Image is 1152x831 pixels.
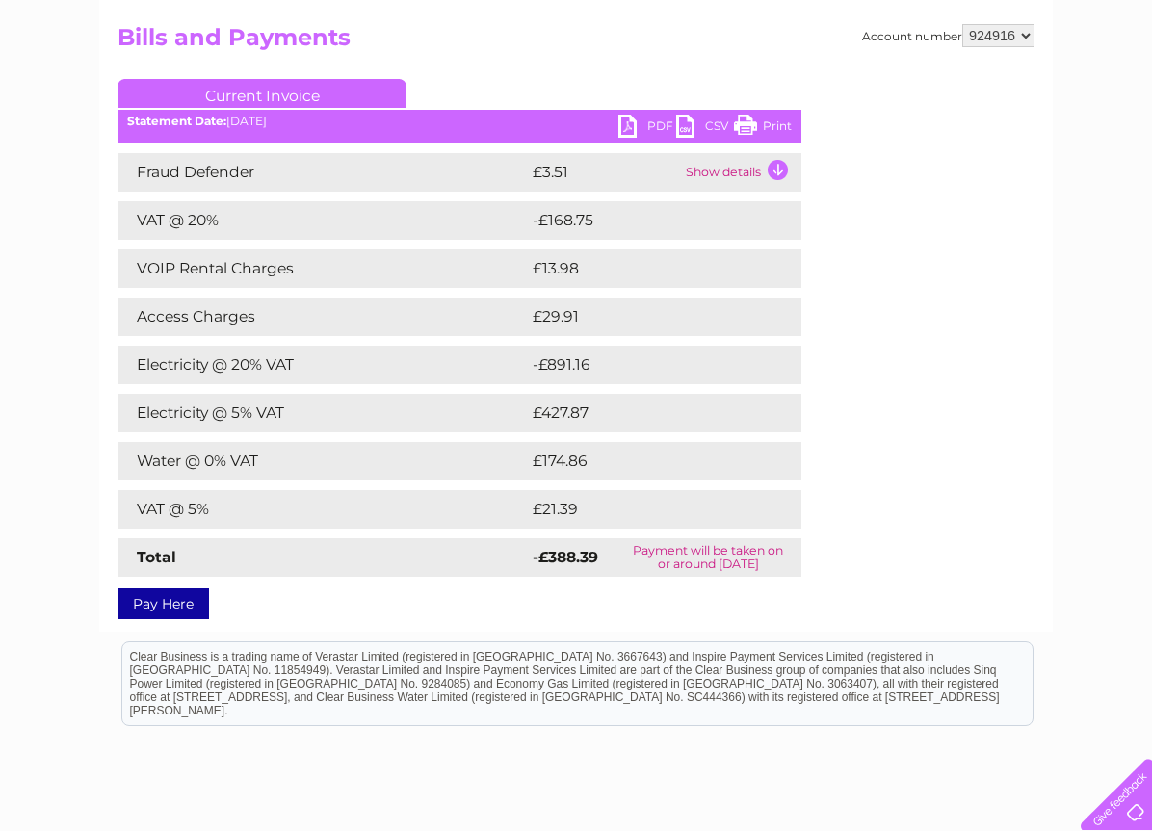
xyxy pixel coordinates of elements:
td: VOIP Rental Charges [118,249,528,288]
td: £174.86 [528,442,766,480]
td: Show details [681,153,801,192]
b: Statement Date: [127,114,226,128]
a: Log out [1088,82,1134,96]
strong: Total [137,548,176,566]
img: logo.png [40,50,139,109]
h2: Bills and Payments [118,24,1034,61]
a: 0333 014 3131 [789,10,922,34]
a: Pay Here [118,588,209,619]
a: PDF [618,115,676,143]
td: £3.51 [528,153,681,192]
a: Current Invoice [118,79,406,108]
div: Account number [862,24,1034,47]
td: £29.91 [528,298,761,336]
td: -£168.75 [528,201,769,240]
a: Contact [1024,82,1071,96]
td: VAT @ 5% [118,490,528,529]
td: £13.98 [528,249,761,288]
td: -£891.16 [528,346,768,384]
td: Electricity @ 5% VAT [118,394,528,432]
td: Payment will be taken on or around [DATE] [615,538,801,577]
a: Energy [861,82,903,96]
td: VAT @ 20% [118,201,528,240]
a: CSV [676,115,734,143]
td: £21.39 [528,490,761,529]
strong: -£388.39 [533,548,598,566]
a: Blog [984,82,1012,96]
td: Electricity @ 20% VAT [118,346,528,384]
td: Access Charges [118,298,528,336]
div: [DATE] [118,115,801,128]
a: Water [813,82,850,96]
td: £427.87 [528,394,767,432]
td: Water @ 0% VAT [118,442,528,480]
div: Clear Business is a trading name of Verastar Limited (registered in [GEOGRAPHIC_DATA] No. 3667643... [122,11,1033,93]
a: Print [734,115,792,143]
td: Fraud Defender [118,153,528,192]
a: Telecoms [915,82,973,96]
